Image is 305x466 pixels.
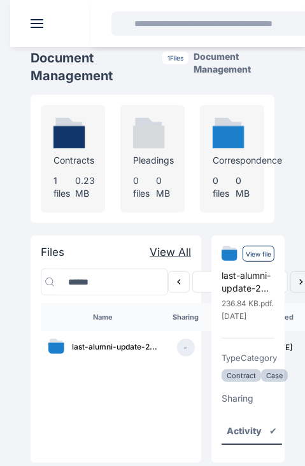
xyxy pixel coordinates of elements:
[72,341,157,353] span: last-alumni-update-2 ...
[41,105,105,213] a: DocumentContracts1 files0.23 MB
[41,246,64,258] p: Files
[120,105,185,213] a: DocumentPleadings0 files0 MB
[165,303,206,331] th: Sharing
[206,303,259,331] th: Size
[243,246,274,262] p: View file
[269,425,277,436] span: ✔
[53,174,70,200] p: 1 files
[162,52,188,64] p: 1 Files
[222,392,274,405] p: Sharing
[133,154,172,167] p: Pleadings
[168,271,190,293] button: Previous week
[31,49,155,85] p: Document Management
[150,246,191,258] a: View All
[156,174,172,200] p: 0 MB
[206,331,259,364] td: 236.84 KB
[200,105,264,213] a: DocumentCorrespondence0 files0 MB
[241,351,277,364] p: Category
[133,118,165,148] img: Document
[194,50,282,76] div: Document Management
[213,154,252,167] p: Correspondence
[222,297,274,323] p: 236.84 KB . pdf . [DATE]
[261,369,288,382] p: Case
[133,174,151,200] p: 0 files
[222,269,274,295] p: last-alumni-update-2 ...
[53,118,85,148] img: Document
[222,246,238,261] img: Document
[222,351,241,364] p: Type
[227,425,262,437] div: Activity
[222,369,261,382] p: Contract
[213,174,231,200] p: 0 files
[177,339,195,357] div: -
[236,174,252,200] p: 0 MB
[53,154,92,167] p: Contracts
[48,339,64,354] img: Document
[41,303,165,331] th: Name
[213,118,245,148] img: Document
[75,174,95,200] p: 0.23 MB
[192,271,288,293] div: [DATE] - [DATE]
